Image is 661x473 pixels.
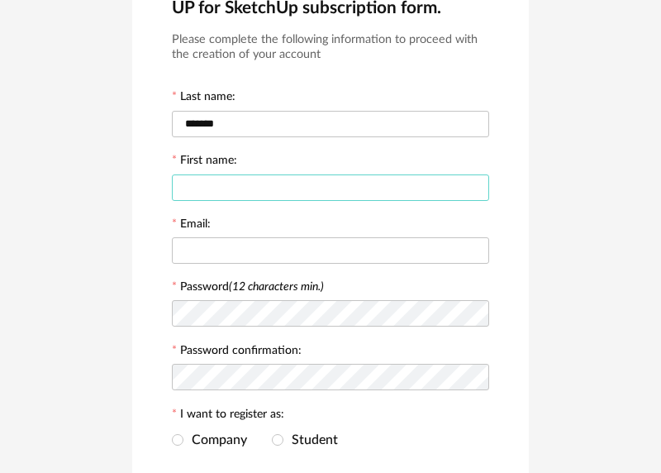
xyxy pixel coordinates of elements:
label: Email: [172,218,211,233]
label: Last name: [172,91,235,106]
label: Password [180,281,324,293]
h3: Please complete the following information to proceed with the creation of your account [172,32,489,63]
label: I want to register as: [172,408,284,423]
label: First name: [172,155,237,170]
i: (12 characters min.) [229,281,324,293]
label: Password confirmation: [172,345,302,360]
span: Company [183,433,247,447]
span: Student [283,433,338,447]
